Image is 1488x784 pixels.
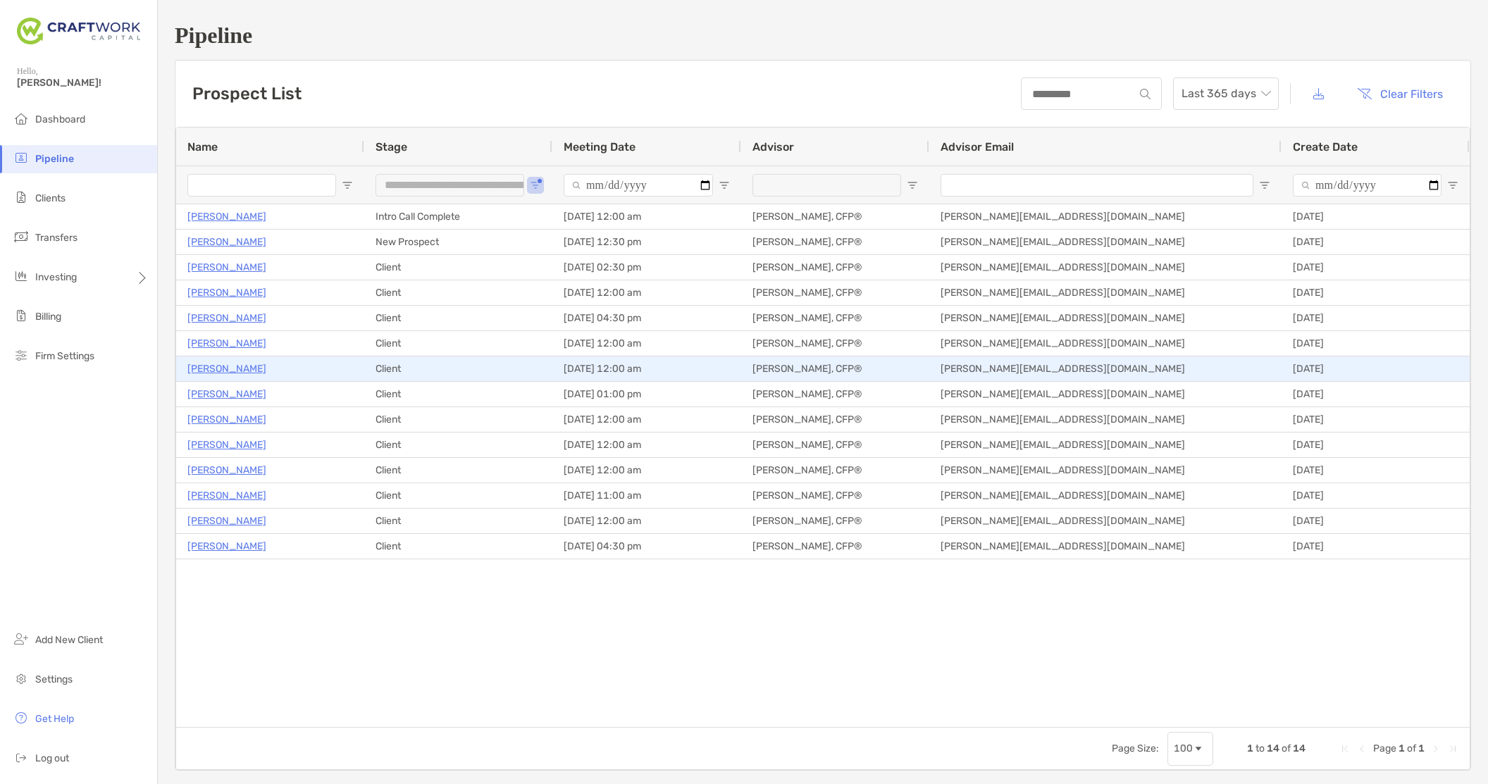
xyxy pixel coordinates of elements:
img: dashboard icon [13,110,30,127]
span: Advisor Email [941,140,1014,154]
div: Client [364,280,552,305]
button: Open Filter Menu [907,180,918,191]
div: First Page [1339,743,1351,754]
div: [DATE] 12:00 am [552,331,741,356]
h3: Prospect List [192,84,302,104]
button: Clear Filters [1346,78,1453,109]
div: [PERSON_NAME], CFP® [741,331,929,356]
a: [PERSON_NAME] [187,233,266,251]
span: Firm Settings [35,350,94,362]
span: Investing [35,271,77,283]
div: [DATE] [1282,230,1470,254]
div: [PERSON_NAME], CFP® [741,204,929,229]
img: clients icon [13,189,30,206]
h1: Pipeline [175,23,1471,49]
span: to [1255,742,1265,754]
div: [DATE] 04:30 pm [552,306,741,330]
span: Dashboard [35,113,85,125]
div: [DATE] 12:00 am [552,204,741,229]
div: [DATE] [1282,483,1470,508]
div: Client [364,356,552,381]
div: [PERSON_NAME], CFP® [741,458,929,483]
a: [PERSON_NAME] [187,512,266,530]
div: [DATE] 11:00 am [552,483,741,508]
div: [DATE] 12:00 am [552,407,741,432]
span: 1 [1399,742,1405,754]
div: [PERSON_NAME], CFP® [741,407,929,432]
div: Page Size: [1112,742,1159,754]
div: Client [364,509,552,533]
span: Page [1373,742,1396,754]
span: of [1282,742,1291,754]
div: [DATE] 12:00 am [552,433,741,457]
div: [PERSON_NAME], CFP® [741,534,929,559]
div: [DATE] [1282,382,1470,406]
img: investing icon [13,268,30,285]
div: [PERSON_NAME][EMAIL_ADDRESS][DOMAIN_NAME] [929,230,1282,254]
span: Create Date [1293,140,1358,154]
div: [DATE] 12:00 am [552,509,741,533]
input: Create Date Filter Input [1293,174,1441,197]
img: firm-settings icon [13,347,30,363]
div: Client [364,407,552,432]
img: pipeline icon [13,149,30,166]
div: Client [364,483,552,508]
div: [PERSON_NAME][EMAIL_ADDRESS][DOMAIN_NAME] [929,255,1282,280]
div: New Prospect [364,230,552,254]
img: get-help icon [13,709,30,726]
input: Meeting Date Filter Input [564,174,713,197]
div: Last Page [1447,743,1458,754]
a: [PERSON_NAME] [187,537,266,555]
p: [PERSON_NAME] [187,411,266,428]
div: [DATE] [1282,356,1470,381]
button: Open Filter Menu [1259,180,1270,191]
div: [PERSON_NAME][EMAIL_ADDRESS][DOMAIN_NAME] [929,534,1282,559]
span: Log out [35,752,69,764]
div: Client [364,458,552,483]
span: Pipeline [35,153,74,165]
div: [DATE] [1282,509,1470,533]
div: Previous Page [1356,743,1368,754]
div: Client [364,306,552,330]
span: 14 [1267,742,1279,754]
span: Billing [35,311,61,323]
a: [PERSON_NAME] [187,335,266,352]
div: [DATE] 02:30 pm [552,255,741,280]
div: [PERSON_NAME], CFP® [741,356,929,381]
img: logout icon [13,749,30,766]
a: [PERSON_NAME] [187,284,266,301]
div: [PERSON_NAME], CFP® [741,382,929,406]
button: Open Filter Menu [719,180,730,191]
a: [PERSON_NAME] [187,259,266,276]
input: Name Filter Input [187,174,336,197]
div: [PERSON_NAME][EMAIL_ADDRESS][DOMAIN_NAME] [929,407,1282,432]
p: [PERSON_NAME] [187,461,266,479]
div: [DATE] 12:00 am [552,280,741,305]
span: 14 [1293,742,1306,754]
span: Clients [35,192,66,204]
p: [PERSON_NAME] [187,208,266,225]
div: [DATE] [1282,534,1470,559]
div: [PERSON_NAME], CFP® [741,483,929,508]
span: of [1407,742,1416,754]
img: add_new_client icon [13,630,30,647]
span: 1 [1418,742,1425,754]
span: Transfers [35,232,77,244]
a: [PERSON_NAME] [187,436,266,454]
input: Advisor Email Filter Input [941,174,1253,197]
div: [PERSON_NAME][EMAIL_ADDRESS][DOMAIN_NAME] [929,433,1282,457]
p: [PERSON_NAME] [187,385,266,403]
span: Stage [376,140,407,154]
div: [DATE] [1282,433,1470,457]
span: Last 365 days [1182,78,1270,109]
div: Client [364,382,552,406]
span: Add New Client [35,634,103,646]
img: billing icon [13,307,30,324]
img: settings icon [13,670,30,687]
div: [PERSON_NAME][EMAIL_ADDRESS][DOMAIN_NAME] [929,509,1282,533]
